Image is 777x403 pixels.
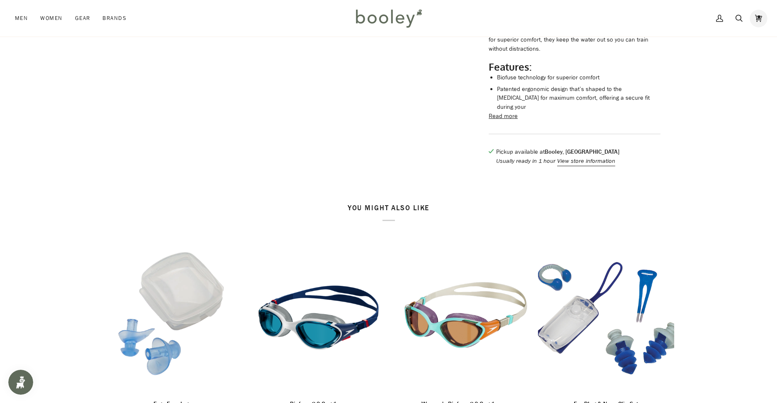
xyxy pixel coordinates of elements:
[103,204,675,221] h2: You might also like
[352,6,425,30] img: Booley
[489,26,660,53] p: Introducing [PERSON_NAME]'s new Biofuse Earplugs, engineered for superior comfort, they keep the ...
[393,241,530,393] a: Women's Biofuse 2.0 Goggles
[248,241,385,393] product-grid-item-variant: Blue / White / Blue Lens
[15,14,28,22] span: Men
[557,157,615,166] button: View store information
[538,241,675,393] product-grid-item-variant: Navy
[40,14,62,22] span: Women
[496,157,619,166] p: Usually ready in 1 hour
[75,14,90,22] span: Gear
[545,148,619,156] strong: Booley, [GEOGRAPHIC_DATA]
[489,61,660,73] h2: Features:
[8,370,33,395] iframe: Button to open loyalty program pop-up
[248,241,385,393] img: Speedo Biofuse 2.0 Goggle Blue / White / Blue Lens - Booley Galway
[103,241,240,393] product-grid-item-variant: Blue
[102,14,127,22] span: Brands
[393,241,530,393] product-grid-item-variant: Blue / Orange / Purple/ Orange Lens
[393,241,530,393] img: Speedo Women's Biofuse 2.0 Goggles Blue / Orange/ Purple / Orange Lens - Booley Galway
[538,241,675,393] img: Aqua Sphere Ear Plug & Nose Clip Set Blue - Booley Galway
[489,112,518,121] button: Read more
[103,241,240,393] img: Speedo Ergo Earplug Blue - Booley Galway
[497,85,660,112] li: Patented ergonomic design that’s shaped to the [MEDICAL_DATA] for maximum comfort, offering a sec...
[103,241,240,393] a: Ergo Ear plug
[497,73,660,82] li: Biofuse technology for superior comfort
[538,241,675,393] a: Ear Plug & Nose Clip Set
[248,241,385,393] a: Biofuse 2.0 Goggles
[496,147,619,157] p: Pickup available at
